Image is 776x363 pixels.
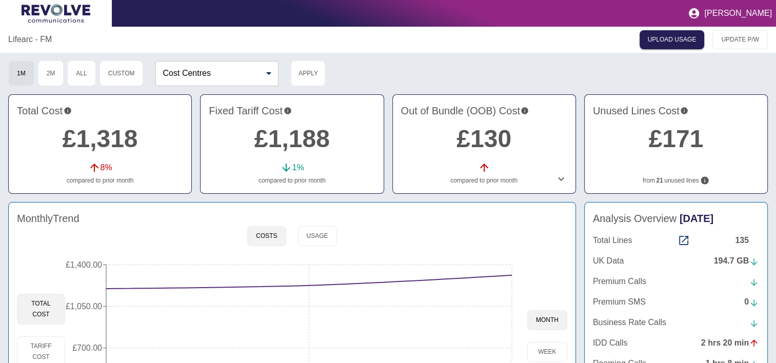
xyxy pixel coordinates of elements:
a: Premium Calls [593,275,759,288]
svg: Lines not used during your chosen timeframe. If multiple months selected only lines never used co... [700,176,709,185]
p: Premium Calls [593,275,646,288]
p: from unused lines [593,176,759,185]
h4: Monthly Trend [17,211,79,226]
a: Premium SMS0 [593,296,759,308]
div: 0 [744,296,759,308]
button: week [527,342,567,362]
p: compared to prior month [17,176,183,185]
h4: Analysis Overview [593,211,759,226]
p: Total Lines [593,234,632,247]
div: 135 [735,234,759,247]
a: £171 [648,125,703,152]
a: IDD Calls2 hrs 20 min [593,337,759,349]
button: Apply [291,60,325,86]
button: Costs [247,226,286,246]
b: 21 [656,176,663,185]
p: IDD Calls [593,337,628,349]
h4: Out of Bundle (OOB) Cost [401,103,567,118]
button: All [67,60,95,86]
svg: This is the total charges incurred over 1 months [64,103,72,118]
svg: Potential saving if surplus lines removed at contract renewal [680,103,688,118]
a: UPLOAD USAGE [640,30,705,49]
button: Usage [298,226,337,246]
button: 1M [8,60,34,86]
tspan: £1,400.00 [66,260,102,269]
p: UK Data [593,255,624,267]
button: Total Cost [17,294,65,325]
svg: Costs outside of your fixed tariff [521,103,529,118]
a: Total Lines135 [593,234,759,247]
a: Business Rate Calls [593,316,759,329]
p: compared to prior month [209,176,375,185]
p: [PERSON_NAME] [704,9,772,18]
a: £130 [456,125,511,152]
h4: Total Cost [17,103,183,118]
div: 2 hrs 20 min [701,337,759,349]
p: 1 % [292,162,304,174]
a: £1,188 [254,125,330,152]
button: [PERSON_NAME] [684,3,776,24]
button: month [527,310,567,330]
div: 194.7 GB [714,255,759,267]
h4: Unused Lines Cost [593,103,759,118]
tspan: £700.00 [72,344,102,352]
img: Logo [22,4,90,23]
p: Premium SMS [593,296,646,308]
p: 8 % [101,162,112,174]
button: UPDATE P/W [712,30,768,49]
tspan: £1,050.00 [66,302,102,311]
span: [DATE] [680,213,713,224]
button: Custom [100,60,144,86]
p: Business Rate Calls [593,316,666,329]
button: 2M [38,60,64,86]
svg: This is your recurring contracted cost [284,103,292,118]
a: UK Data194.7 GB [593,255,759,267]
a: £1,318 [63,125,138,152]
h4: Fixed Tariff Cost [209,103,375,118]
a: Lifearc - FM [8,33,52,46]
